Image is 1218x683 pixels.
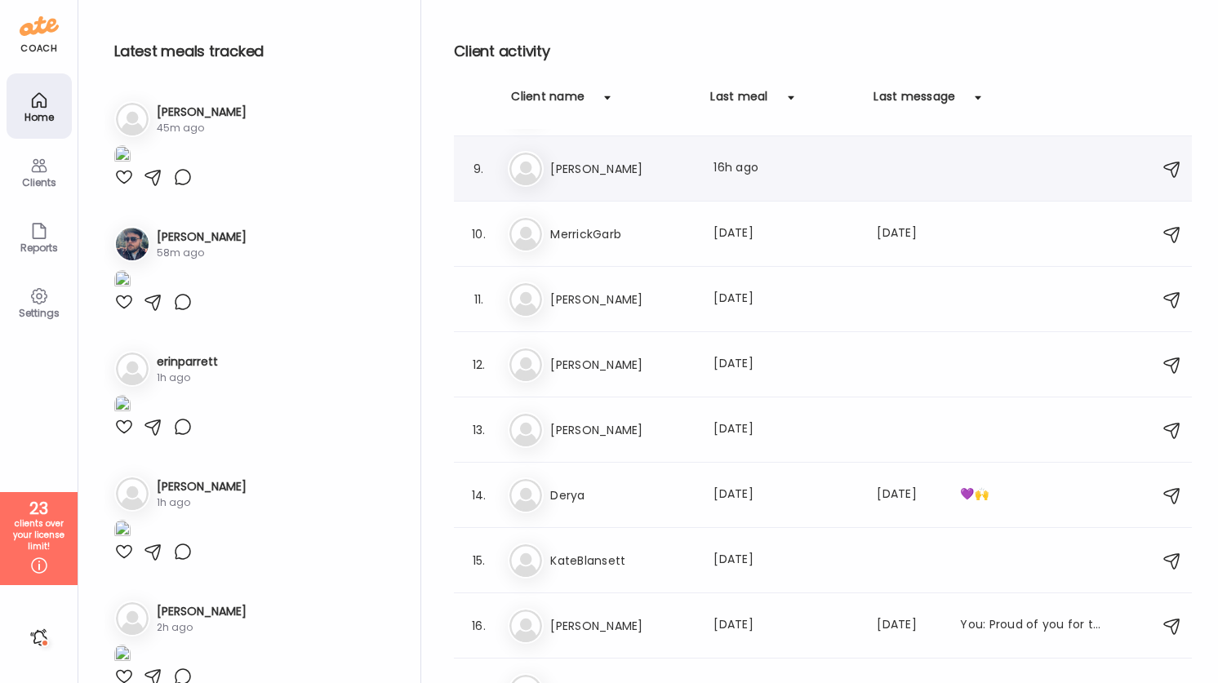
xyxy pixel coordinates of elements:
[713,551,857,570] div: [DATE]
[550,420,694,440] h3: [PERSON_NAME]
[114,395,131,417] img: images%2Fy34kZFl2qoUmPOcPSJ57yq5vxRi1%2Fo9VDIf4gmsgpxZHsuP58%2Fe8MF4XAZMB6uUKwA5opG_1080
[114,645,131,667] img: images%2FyCrgx0DtyPeLQlvqq5jOd1WHdIn1%2FioDkUmSfJEdoiwY1MWtc%2F5bDD1bsTsWuhL2Df2AMk_1080
[20,42,57,55] div: coach
[157,620,247,635] div: 2h ago
[469,355,488,375] div: 12.
[713,420,857,440] div: [DATE]
[877,224,940,244] div: [DATE]
[509,218,542,251] img: bg-avatar-default.svg
[713,224,857,244] div: [DATE]
[509,610,542,642] img: bg-avatar-default.svg
[10,308,69,318] div: Settings
[710,88,767,114] div: Last meal
[550,355,694,375] h3: [PERSON_NAME]
[550,616,694,636] h3: [PERSON_NAME]
[509,479,542,512] img: bg-avatar-default.svg
[469,420,488,440] div: 13.
[10,112,69,122] div: Home
[114,520,131,542] img: images%2FcY5eZfmlguOfWPkl43h1OVIMJsl1%2Fz79LQRQLN4KnvIQLLleT%2FBb44tHNnPCU1blhf2t5l_1080
[877,486,940,505] div: [DATE]
[469,224,488,244] div: 10.
[511,88,585,114] div: Client name
[960,486,1104,505] div: 💜🙌
[469,486,488,505] div: 14.
[550,551,694,570] h3: KateBlansett
[713,616,857,636] div: [DATE]
[20,13,59,39] img: ate
[713,290,857,309] div: [DATE]
[157,121,247,135] div: 45m ago
[509,348,542,381] img: bg-avatar-default.svg
[6,518,72,552] div: clients over your license limit!
[116,353,149,385] img: bg-avatar-default.svg
[116,228,149,260] img: avatars%2FqfN6MOReJKbUSuDM5i6AZ6bwkYH2
[469,290,488,309] div: 11.
[713,159,857,179] div: 16h ago
[116,602,149,635] img: bg-avatar-default.svg
[550,224,694,244] h3: MerrickGarb
[509,153,542,185] img: bg-avatar-default.svg
[469,159,488,179] div: 9.
[960,616,1104,636] div: You: Proud of you for taking photos! Keep it up!
[10,177,69,188] div: Clients
[550,159,694,179] h3: [PERSON_NAME]
[114,39,394,64] h2: Latest meals tracked
[116,477,149,510] img: bg-avatar-default.svg
[550,290,694,309] h3: [PERSON_NAME]
[10,242,69,253] div: Reports
[157,104,247,121] h3: [PERSON_NAME]
[157,603,247,620] h3: [PERSON_NAME]
[157,478,247,495] h3: [PERSON_NAME]
[157,228,247,246] h3: [PERSON_NAME]
[6,499,72,518] div: 23
[509,283,542,316] img: bg-avatar-default.svg
[509,414,542,446] img: bg-avatar-default.svg
[114,270,131,292] img: images%2FqfN6MOReJKbUSuDM5i6AZ6bwkYH2%2FvOmsLjjXpmLIFSKHYmLV%2FZZBZcIsTf9uYXInGW1Ek_1080
[713,486,857,505] div: [DATE]
[157,370,218,385] div: 1h ago
[873,88,955,114] div: Last message
[157,353,218,370] h3: erinparrett
[469,616,488,636] div: 16.
[509,544,542,577] img: bg-avatar-default.svg
[116,103,149,135] img: bg-avatar-default.svg
[157,495,247,510] div: 1h ago
[469,551,488,570] div: 15.
[550,486,694,505] h3: Derya
[713,355,857,375] div: [DATE]
[114,145,131,167] img: images%2FFPhD3k8IX7h3vPw2oA3nirXmpbG3%2FLLkVAgU2yKcYuhd5Mekk%2FVnujuogYBnSJNUoNriKW_1080
[454,39,1192,64] h2: Client activity
[157,246,247,260] div: 58m ago
[877,616,940,636] div: [DATE]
